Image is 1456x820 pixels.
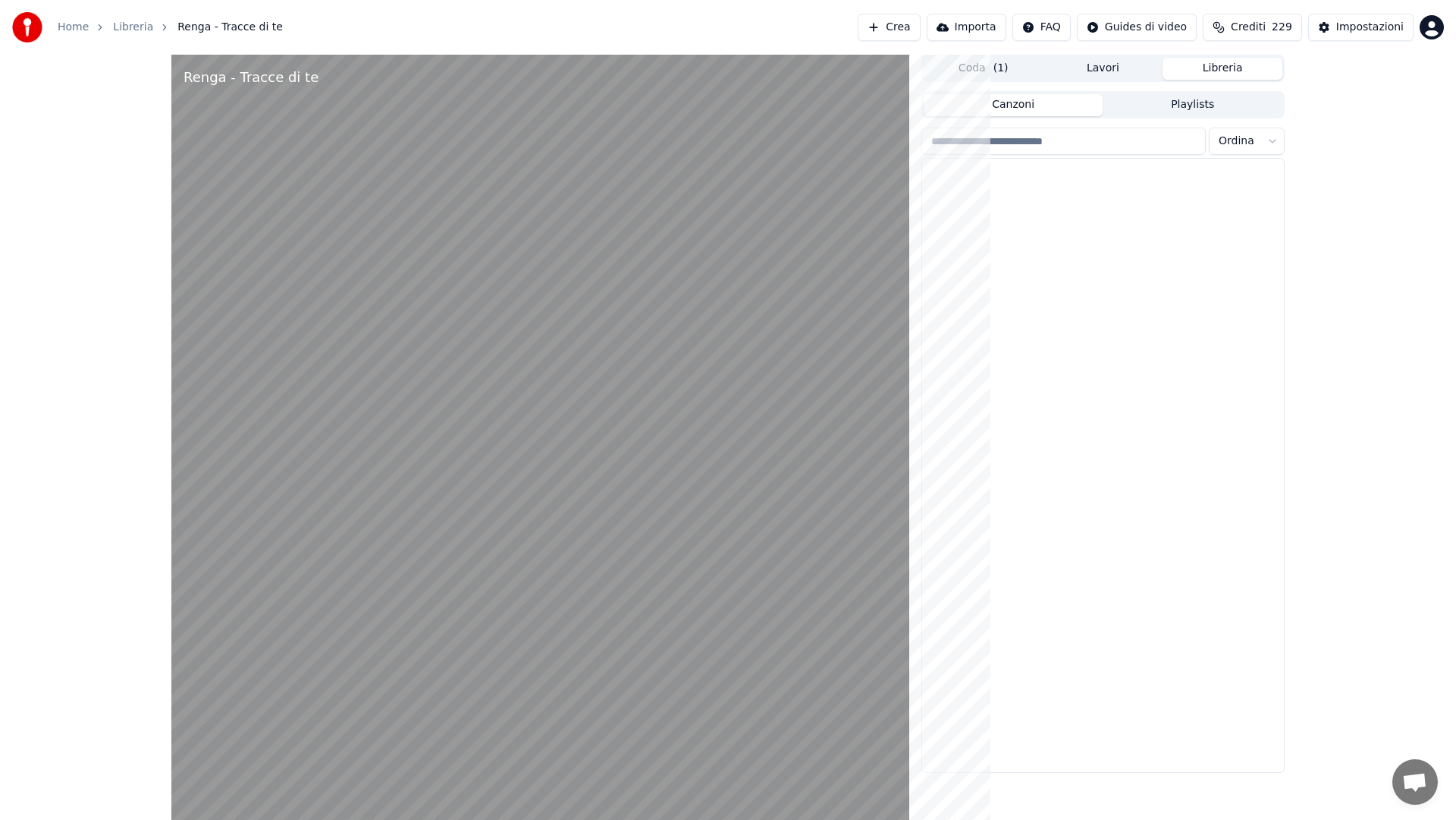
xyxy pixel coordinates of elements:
div: Impostazioni [1336,20,1404,35]
span: 229 [1272,20,1292,35]
span: Crediti [1231,20,1266,35]
a: Home [58,20,89,35]
a: Libreria [113,20,153,35]
span: ( 1 ) [993,61,1009,76]
img: youka [12,12,42,43]
button: FAQ [1012,14,1071,41]
button: Libreria [1163,58,1282,80]
div: Renga - Tracce di te [184,67,318,88]
button: Canzoni [924,94,1103,116]
button: Playlists [1103,94,1282,116]
a: Aprire la chat [1392,759,1438,805]
nav: breadcrumb [58,20,283,35]
button: Importa [927,14,1006,41]
button: Crediti229 [1203,14,1302,41]
button: Lavori [1043,58,1163,80]
span: Ordina [1219,134,1254,149]
button: Coda [924,58,1043,80]
span: Renga - Tracce di te [177,20,283,35]
button: Guides di video [1077,14,1197,41]
button: Crea [858,14,920,41]
button: Impostazioni [1308,14,1414,41]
